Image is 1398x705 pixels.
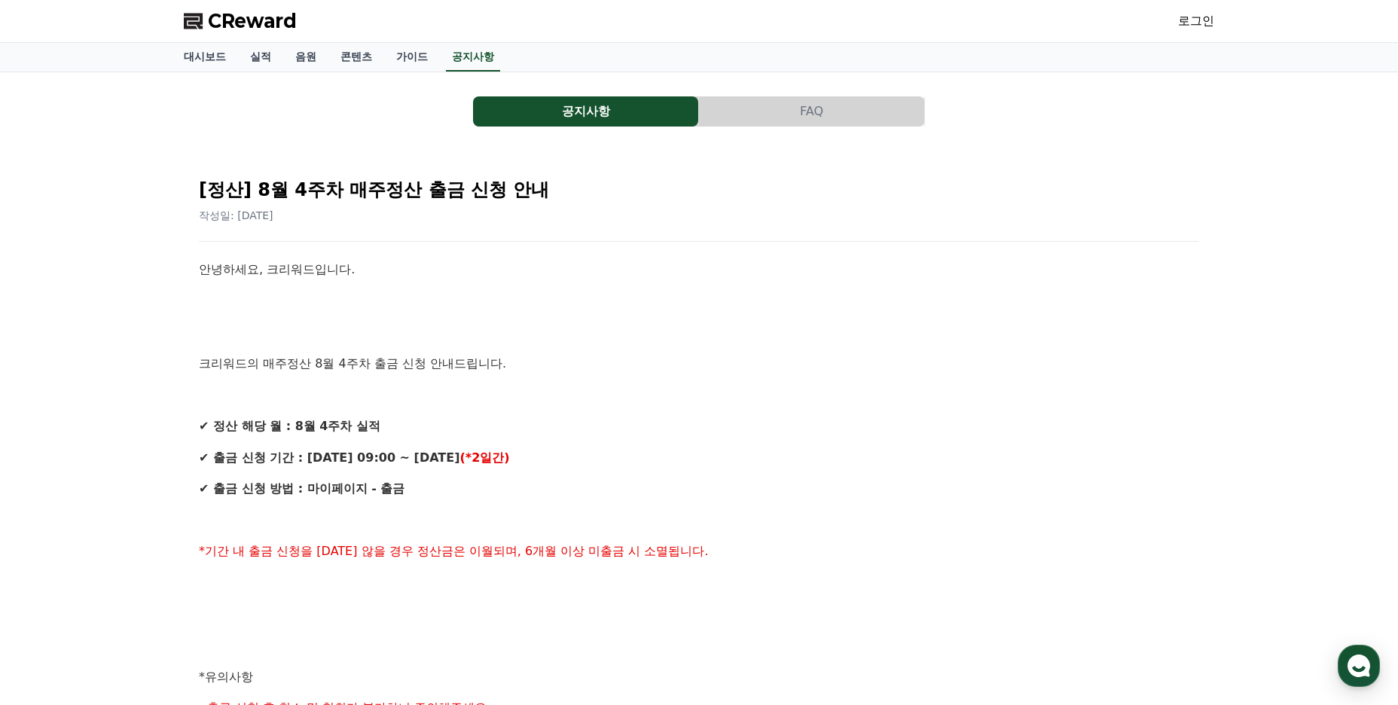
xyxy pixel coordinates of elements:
[233,500,251,512] span: 설정
[199,670,253,684] span: *유의사항
[5,478,99,515] a: 홈
[208,9,297,33] span: CReward
[1178,12,1214,30] a: 로그인
[283,43,328,72] a: 음원
[473,96,699,127] a: 공지사항
[446,43,500,72] a: 공지사항
[238,43,283,72] a: 실적
[199,544,709,558] span: *기간 내 출금 신청을 [DATE] 않을 경우 정산금은 이월되며, 6개월 이상 미출금 시 소멸됩니다.
[199,419,380,433] strong: ✔ 정산 해당 월 : 8월 4주차 실적
[199,178,1199,202] h2: [정산] 8월 4주차 매주정산 출금 신청 안내
[199,450,459,465] strong: ✔ 출금 신청 기간 : [DATE] 09:00 ~ [DATE]
[99,478,194,515] a: 대화
[699,96,924,127] button: FAQ
[138,501,156,513] span: 대화
[199,209,273,221] span: 작성일: [DATE]
[199,481,404,496] strong: ✔ 출금 신청 방법 : 마이페이지 - 출금
[384,43,440,72] a: 가이드
[172,43,238,72] a: 대시보드
[199,260,1199,279] p: 안녕하세요, 크리워드입니다.
[47,500,56,512] span: 홈
[199,354,1199,374] p: 크리워드의 매주정산 8월 4주차 출금 신청 안내드립니다.
[459,450,509,465] strong: (*2일간)
[328,43,384,72] a: 콘텐츠
[699,96,925,127] a: FAQ
[184,9,297,33] a: CReward
[473,96,698,127] button: 공지사항
[194,478,289,515] a: 설정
